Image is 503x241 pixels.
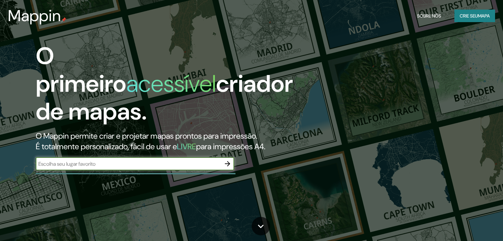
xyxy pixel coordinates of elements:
[478,13,490,19] font: mapa
[61,17,66,22] img: pino de mapa
[36,160,221,168] input: Escolha seu lugar favorito
[126,68,216,99] font: acessível
[36,141,177,152] font: É totalmente personalizado, fácil de usar e
[8,5,61,26] font: Mappin
[414,10,444,22] button: Sobre nós
[36,41,126,99] font: O primeiro
[417,13,441,19] font: Sobre nós
[460,13,478,19] font: Crie seu
[454,10,495,22] button: Crie seumapa
[196,141,265,152] font: para impressões A4.
[177,141,196,152] font: LIVRE
[36,131,257,141] font: O Mappin permite criar e projetar mapas prontos para impressão.
[36,68,293,127] font: criador de mapas.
